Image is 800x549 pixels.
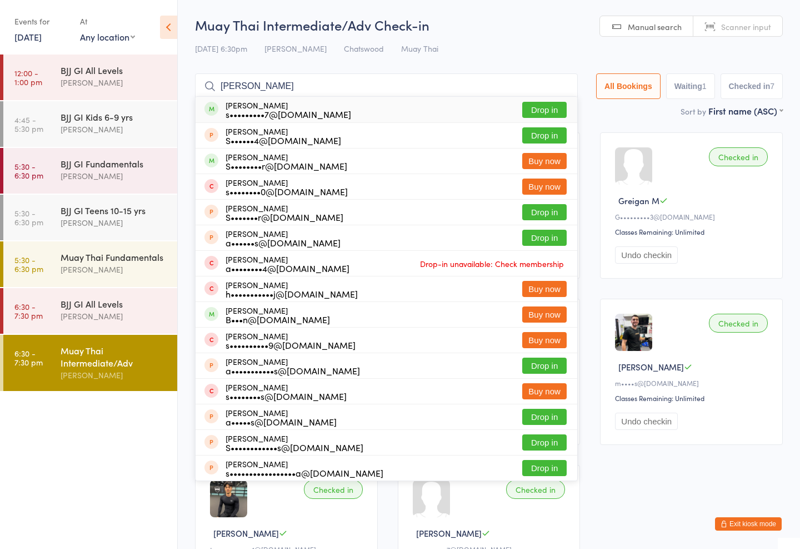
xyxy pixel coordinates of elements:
[226,434,363,452] div: [PERSON_NAME]
[213,527,279,539] span: [PERSON_NAME]
[226,468,383,477] div: s•••••••••••••••••a@[DOMAIN_NAME]
[615,413,678,430] button: Undo checkin
[226,204,343,221] div: [PERSON_NAME]
[14,349,43,367] time: 6:30 - 7:30 pm
[522,179,567,195] button: Buy now
[80,31,135,43] div: Any location
[226,161,347,170] div: S••••••••r@[DOMAIN_NAME]
[3,288,177,334] a: 6:30 -7:30 pmBJJ GI All Levels[PERSON_NAME]
[226,417,337,426] div: a•••••s@[DOMAIN_NAME]
[3,195,177,240] a: 5:30 -6:30 pmBJJ GI Teens 10-15 yrs[PERSON_NAME]
[226,136,341,145] div: S••••••4@[DOMAIN_NAME]
[61,298,168,310] div: BJJ GI All Levels
[522,332,567,348] button: Buy now
[522,153,567,169] button: Buy now
[226,212,343,221] div: S•••••••r@[DOMAIN_NAME]
[226,315,330,324] div: B•••n@[DOMAIN_NAME]
[264,43,327,54] span: [PERSON_NAME]
[666,73,715,99] button: Waiting1
[61,344,168,369] div: Muay Thai Intermediate/Adv
[14,302,43,320] time: 6:30 - 7:30 pm
[522,230,567,246] button: Drop in
[681,106,706,117] label: Sort by
[522,306,567,323] button: Buy now
[522,460,567,476] button: Drop in
[618,195,659,206] span: Greigan M
[226,238,341,247] div: a••••••s@[DOMAIN_NAME]
[226,332,356,349] div: [PERSON_NAME]
[226,110,351,118] div: s•••••••••7@[DOMAIN_NAME]
[304,480,363,499] div: Checked in
[596,73,661,99] button: All Bookings
[226,280,358,298] div: [PERSON_NAME]
[522,434,567,451] button: Drop in
[226,229,341,247] div: [PERSON_NAME]
[615,212,771,221] div: G•••••••••3@[DOMAIN_NAME]
[709,314,768,333] div: Checked in
[226,443,363,452] div: S••••••••••••s@[DOMAIN_NAME]
[226,187,348,196] div: s••••••••0@[DOMAIN_NAME]
[226,255,349,273] div: [PERSON_NAME]
[226,340,356,349] div: s••••••••••9@[DOMAIN_NAME]
[195,43,247,54] span: [DATE] 6:30pm
[615,246,678,264] button: Undo checkin
[61,204,168,216] div: BJJ GI Teens 10-15 yrs
[61,216,168,229] div: [PERSON_NAME]
[721,73,783,99] button: Checked in7
[226,289,358,298] div: h•••••••••••j@[DOMAIN_NAME]
[708,105,783,117] div: First name (ASC)
[401,43,438,54] span: Muay Thai
[14,209,43,226] time: 5:30 - 6:30 pm
[522,102,567,118] button: Drop in
[615,378,771,388] div: m••••s@[DOMAIN_NAME]
[522,127,567,144] button: Drop in
[14,68,42,86] time: 12:00 - 1:00 pm
[61,111,168,123] div: BJJ GI Kids 6-9 yrs
[226,392,347,400] div: s••••••••s@[DOMAIN_NAME]
[14,12,69,31] div: Events for
[61,123,168,136] div: [PERSON_NAME]
[61,369,168,382] div: [PERSON_NAME]
[615,393,771,403] div: Classes Remaining: Unlimited
[522,358,567,374] button: Drop in
[3,335,177,391] a: 6:30 -7:30 pmMuay Thai Intermediate/Adv[PERSON_NAME]
[522,409,567,425] button: Drop in
[709,147,768,166] div: Checked in
[715,517,782,531] button: Exit kiosk mode
[522,204,567,220] button: Drop in
[14,255,43,273] time: 5:30 - 6:30 pm
[226,383,347,400] div: [PERSON_NAME]
[506,480,565,499] div: Checked in
[344,43,384,54] span: Chatswood
[61,157,168,170] div: BJJ GI Fundamentals
[3,148,177,194] a: 5:30 -6:30 pmBJJ GI Fundamentals[PERSON_NAME]
[226,264,349,273] div: a••••••••4@[DOMAIN_NAME]
[226,127,341,145] div: [PERSON_NAME]
[721,21,771,32] span: Scanner input
[61,64,168,76] div: BJJ GI All Levels
[195,16,783,34] h2: Muay Thai Intermediate/Adv Check-in
[195,73,578,99] input: Search
[417,255,567,272] span: Drop-in unavailable: Check membership
[226,178,348,196] div: [PERSON_NAME]
[61,263,168,276] div: [PERSON_NAME]
[522,281,567,297] button: Buy now
[226,306,330,324] div: [PERSON_NAME]
[770,82,774,91] div: 7
[522,383,567,399] button: Buy now
[226,408,337,426] div: [PERSON_NAME]
[210,480,247,517] img: image1747727592.png
[416,527,482,539] span: [PERSON_NAME]
[3,241,177,287] a: 5:30 -6:30 pmMuay Thai Fundamentals[PERSON_NAME]
[14,162,43,180] time: 5:30 - 6:30 pm
[628,21,682,32] span: Manual search
[3,101,177,147] a: 4:45 -5:30 pmBJJ GI Kids 6-9 yrs[PERSON_NAME]
[226,459,383,477] div: [PERSON_NAME]
[226,357,360,375] div: [PERSON_NAME]
[226,152,347,170] div: [PERSON_NAME]
[61,76,168,89] div: [PERSON_NAME]
[702,82,707,91] div: 1
[14,31,42,43] a: [DATE]
[61,251,168,263] div: Muay Thai Fundamentals
[80,12,135,31] div: At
